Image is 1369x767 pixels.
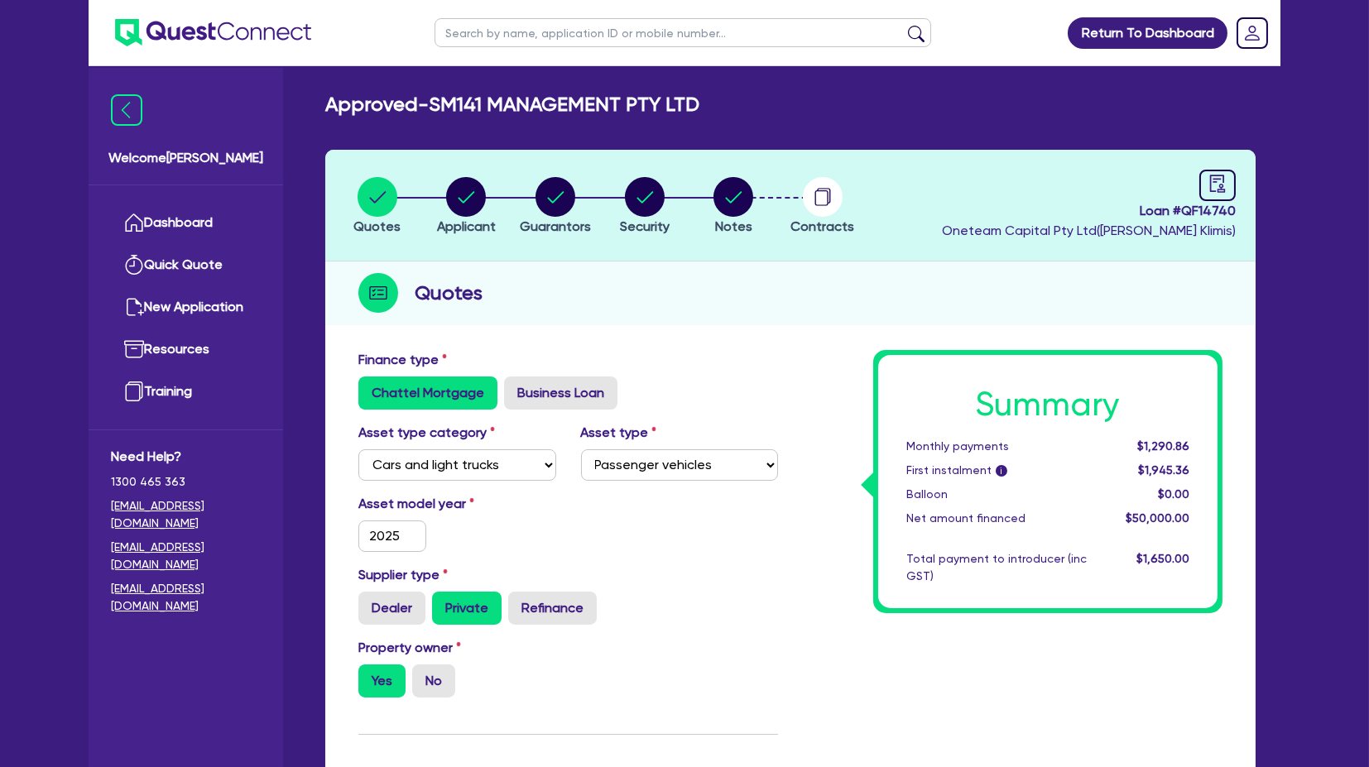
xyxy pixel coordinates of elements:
button: Guarantors [519,176,592,237]
span: Quotes [353,218,401,234]
a: Training [111,371,261,413]
span: Welcome [PERSON_NAME] [108,148,263,168]
span: Guarantors [520,218,591,234]
input: Search by name, application ID or mobile number... [435,18,931,47]
a: [EMAIL_ADDRESS][DOMAIN_NAME] [111,497,261,532]
h1: Summary [906,385,1189,424]
span: $1,650.00 [1136,552,1189,565]
span: Contracts [790,218,854,234]
a: Quick Quote [111,244,261,286]
label: Finance type [358,350,447,370]
a: [EMAIL_ADDRESS][DOMAIN_NAME] [111,539,261,573]
div: Balloon [894,486,1099,503]
label: Yes [358,664,406,697]
label: Asset type category [358,423,495,443]
a: Dashboard [111,202,261,244]
label: No [412,664,455,697]
span: $1,945.36 [1138,463,1189,477]
img: quick-quote [124,255,144,275]
span: Notes [715,218,752,234]
img: icon-menu-close [111,94,142,126]
button: Notes [713,176,754,237]
div: First instalment [894,462,1099,479]
img: step-icon [358,273,398,313]
span: Loan # QF14740 [942,201,1236,221]
div: Monthly payments [894,438,1099,455]
div: Net amount financed [894,510,1099,527]
span: Applicant [437,218,496,234]
label: Private [432,592,502,625]
label: Refinance [508,592,597,625]
button: Contracts [790,176,855,237]
label: Supplier type [358,565,448,585]
img: quest-connect-logo-blue [115,19,311,46]
span: $50,000.00 [1126,511,1189,525]
label: Property owner [358,638,461,658]
button: Applicant [436,176,497,237]
span: Oneteam Capital Pty Ltd ( [PERSON_NAME] Klimis ) [942,223,1236,238]
button: Security [619,176,670,237]
span: $0.00 [1158,487,1189,501]
label: Business Loan [504,376,617,410]
label: Dealer [358,592,425,625]
h2: Quotes [415,278,483,308]
div: Total payment to introducer (inc GST) [894,550,1099,585]
span: Security [620,218,670,234]
label: Asset model year [346,494,569,514]
span: 1300 465 363 [111,473,261,491]
a: [EMAIL_ADDRESS][DOMAIN_NAME] [111,580,261,615]
img: new-application [124,297,144,317]
h2: Approved - SM141 MANAGEMENT PTY LTD [325,93,699,117]
a: New Application [111,286,261,328]
label: Chattel Mortgage [358,376,497,410]
span: Need Help? [111,447,261,467]
img: resources [124,339,144,359]
span: $1,290.86 [1137,439,1189,453]
label: Asset type [581,423,657,443]
button: Quotes [353,176,401,237]
a: Resources [111,328,261,371]
span: i [996,465,1007,477]
img: training [124,381,144,401]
